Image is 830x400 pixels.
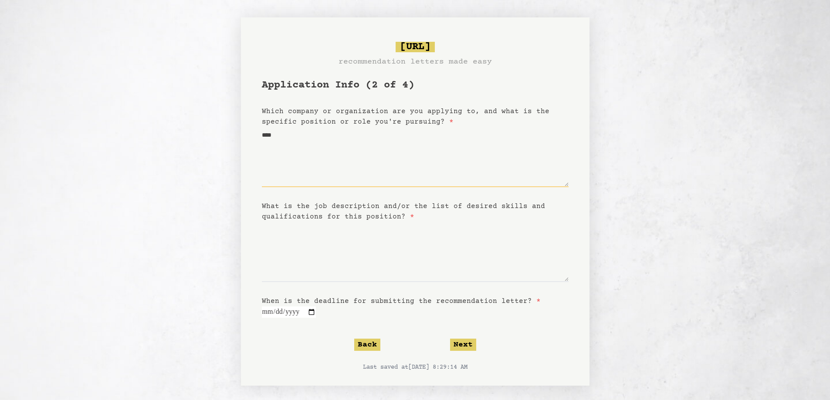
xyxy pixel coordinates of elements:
button: Back [354,339,380,351]
h3: recommendation letters made easy [339,56,492,68]
span: [URL] [396,42,435,52]
button: Next [450,339,476,351]
h1: Application Info (2 of 4) [262,78,569,92]
label: What is the job description and/or the list of desired skills and qualifications for this position? [262,202,545,221]
label: Which company or organization are you applying to, and what is the specific position or role you'... [262,108,549,126]
p: Last saved at [DATE] 8:29:14 AM [262,363,569,372]
label: When is the deadline for submitting the recommendation letter? [262,297,541,305]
